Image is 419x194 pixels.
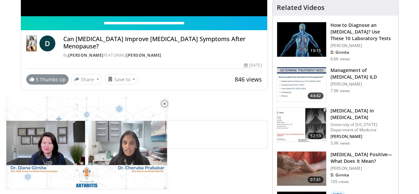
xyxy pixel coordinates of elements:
span: 19:15 [308,47,324,54]
p: [PERSON_NAME] [330,82,394,87]
button: Close [158,97,171,111]
h3: Management of [MEDICAL_DATA] ILD [330,67,394,80]
p: [PERSON_NAME] [330,134,394,139]
span: 846 views [235,75,262,83]
button: Share [71,74,102,85]
img: 85870787-ebf0-4708-a531-c17d552bdd2d.150x105_q85_crop-smart_upscale.jpg [277,152,326,186]
p: D. Girnita [330,50,394,55]
a: 19:15 How to Diagnose an [MEDICAL_DATA]? Use These 10 Laboratory Tests [PERSON_NAME] D. Girnita 6... [277,22,394,62]
p: [PERSON_NAME] [330,166,394,171]
a: 52:53 [MEDICAL_DATA] in [MEDICAL_DATA] University of [US_STATE] Department of Medicine [PERSON_NA... [277,107,394,146]
img: Dr. Diana Girnita [26,35,37,51]
p: 5.9K views [330,141,350,146]
h4: Related Videos [277,4,325,12]
span: 52:53 [308,133,324,139]
a: 07:31 [MEDICAL_DATA] Positive—What Does It Mean? [PERSON_NAME] D. Girnita 105 views [277,151,394,186]
div: By FEATURING [63,52,262,58]
h4: Can [MEDICAL_DATA] Improve [MEDICAL_DATA] Symptoms After Menopause? [63,35,262,50]
img: 9d501fbd-9974-4104-9b57-c5e924c7b363.150x105_q85_crop-smart_upscale.jpg [277,108,326,142]
video-js: Video Player [5,97,169,189]
button: Save to [105,74,139,85]
p: D. Girnita [330,172,394,178]
a: [PERSON_NAME] [68,52,103,58]
a: D [39,35,55,51]
p: 7.9K views [330,88,350,94]
span: 07:31 [308,176,324,183]
h3: [MEDICAL_DATA] in [MEDICAL_DATA] [330,107,394,121]
a: 44:42 Management of [MEDICAL_DATA] ILD [PERSON_NAME] 7.9K views [277,67,394,102]
span: 44:42 [308,93,324,99]
p: 105 views [330,179,349,184]
a: 5 Thumbs Up [26,74,69,85]
p: [PERSON_NAME] [330,43,394,48]
img: 94354a42-e356-4408-ae03-74466ea68b7a.150x105_q85_crop-smart_upscale.jpg [277,22,326,57]
p: University of [US_STATE] Department of Medicine [330,122,394,133]
div: [DATE] [244,62,262,68]
p: 6.6K views [330,56,350,62]
span: 5 [36,76,38,83]
h3: [MEDICAL_DATA] Positive—What Does It Mean? [330,151,394,164]
a: [PERSON_NAME] [126,52,161,58]
img: f34b7c1c-2f02-4eb7-a3f6-ccfac58a9900.150x105_q85_crop-smart_upscale.jpg [277,67,326,102]
h3: How to Diagnose an [MEDICAL_DATA]? Use These 10 Laboratory Tests [330,22,394,42]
